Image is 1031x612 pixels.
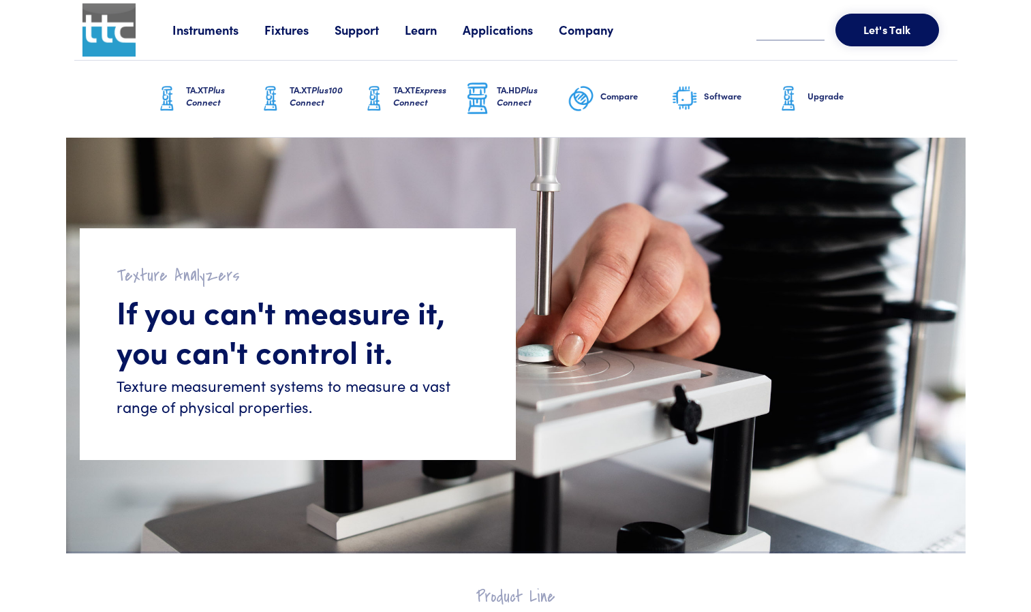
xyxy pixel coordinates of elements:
a: Applications [463,21,559,38]
h6: TA.HD [497,84,568,108]
img: ta-xt-graphic.png [775,82,802,116]
h1: If you can't measure it, you can't control it. [117,292,479,370]
img: compare-graphic.png [568,82,595,116]
span: Express Connect [393,83,446,108]
h6: TA.XT [393,84,464,108]
a: Compare [568,61,671,137]
img: ta-hd-graphic.png [464,81,491,117]
span: Plus100 Connect [290,83,343,108]
h6: Upgrade [807,90,878,102]
img: ta-xt-graphic.png [153,82,181,116]
button: Let's Talk [835,14,939,46]
h6: Texture measurement systems to measure a vast range of physical properties. [117,376,479,418]
img: software-graphic.png [671,85,698,113]
a: TA.HDPlus Connect [464,61,568,137]
h6: Compare [600,90,671,102]
a: Fixtures [264,21,335,38]
a: Learn [405,21,463,38]
img: ta-xt-graphic.png [360,82,388,116]
span: Plus Connect [186,83,225,108]
h6: TA.XT [290,84,360,108]
img: ttc_logo_1x1_v1.0.png [82,3,136,57]
span: Plus Connect [497,83,538,108]
a: Software [671,61,775,137]
a: TA.XTPlus100 Connect [257,61,360,137]
a: TA.XTExpress Connect [360,61,464,137]
h2: Product Line [107,586,925,607]
h6: Software [704,90,775,102]
a: Company [559,21,639,38]
a: TA.XTPlus Connect [153,61,257,137]
img: ta-xt-graphic.png [257,82,284,116]
h6: TA.XT [186,84,257,108]
h2: Texture Analyzers [117,265,479,286]
a: Instruments [172,21,264,38]
a: Support [335,21,405,38]
a: Upgrade [775,61,878,137]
